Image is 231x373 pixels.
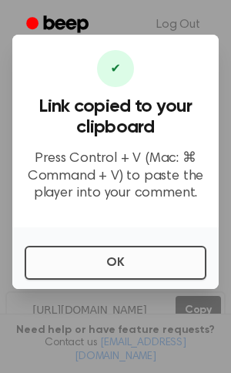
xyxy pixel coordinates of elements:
h3: Link copied to your clipboard [25,96,206,138]
button: OK [25,246,206,280]
div: ✔ [97,50,134,87]
a: Log Out [141,6,216,43]
p: Press Control + V (Mac: ⌘ Command + V) to paste the player into your comment. [25,150,206,203]
a: Beep [15,10,102,40]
